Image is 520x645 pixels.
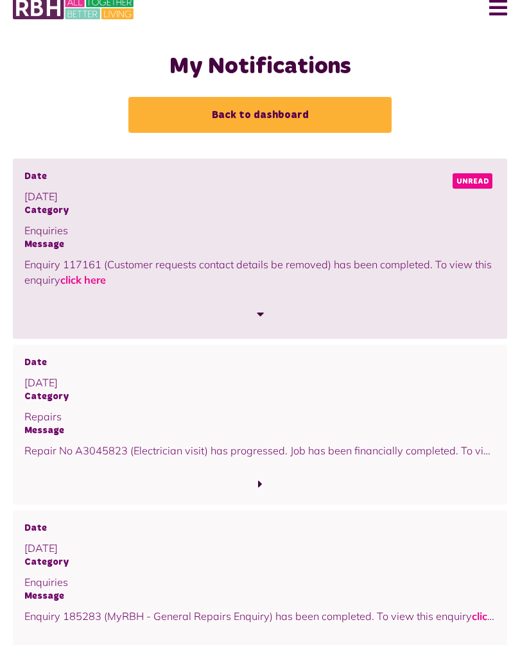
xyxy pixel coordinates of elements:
[13,53,507,81] h1: My Notifications
[24,522,496,536] span: Date
[24,189,496,204] p: [DATE]
[24,170,496,184] span: Date
[24,424,496,438] span: Message
[453,173,492,189] span: Unread
[24,238,496,252] span: Message
[24,409,496,424] p: Repairs
[24,204,496,218] span: Category
[24,608,496,624] p: Enquiry 185283 (MyRBH - General Repairs Enquiry) has been completed. To view this enquiry
[24,257,496,288] p: Enquiry 117161 (Customer requests contact details be removed) has been completed. To view this en...
[472,610,517,623] a: click here
[24,540,496,556] p: [DATE]
[24,574,496,590] p: Enquiries
[24,375,496,390] p: [DATE]
[24,590,496,604] span: Message
[24,556,496,570] span: Category
[24,443,496,458] p: Repair No A3045823 (Electrician visit) has progressed. Job has been financially completed. To vie...
[24,390,496,404] span: Category
[128,97,392,133] a: Back to dashboard
[60,273,106,286] a: click here
[24,223,496,238] p: Enquiries
[24,356,496,370] span: Date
